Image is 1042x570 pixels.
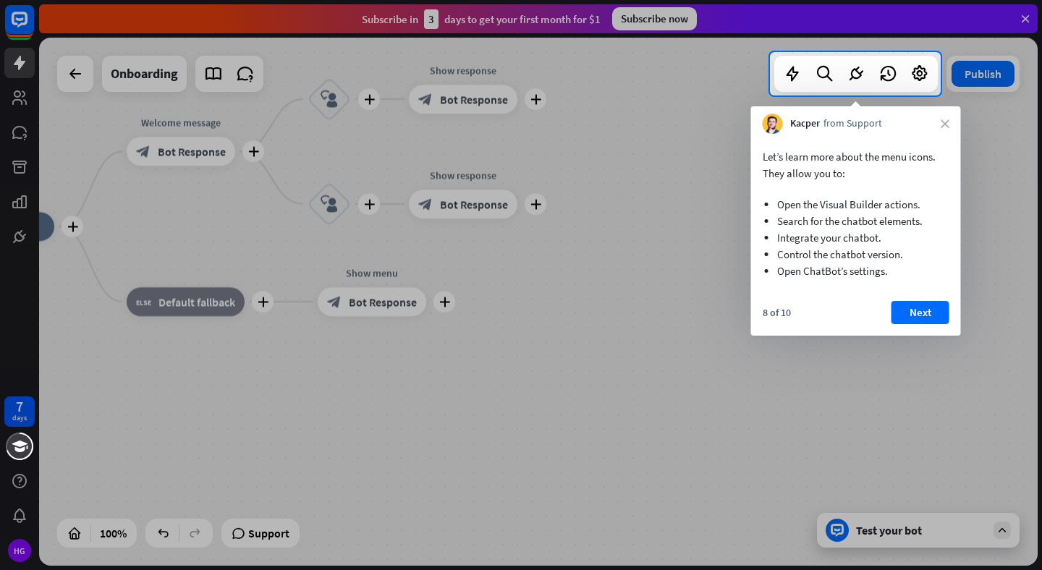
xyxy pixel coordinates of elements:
li: Integrate your chatbot. [777,229,935,246]
li: Open ChatBot’s settings. [777,263,935,279]
span: from Support [823,116,882,131]
li: Control the chatbot version. [777,246,935,263]
p: Let’s learn more about the menu icons. They allow you to: [763,148,949,182]
li: Open the Visual Builder actions. [777,196,935,213]
button: Open LiveChat chat widget [12,6,55,49]
li: Search for the chatbot elements. [777,213,935,229]
button: Next [891,301,949,324]
i: close [941,119,949,128]
div: 8 of 10 [763,306,791,319]
span: Kacper [790,116,820,131]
